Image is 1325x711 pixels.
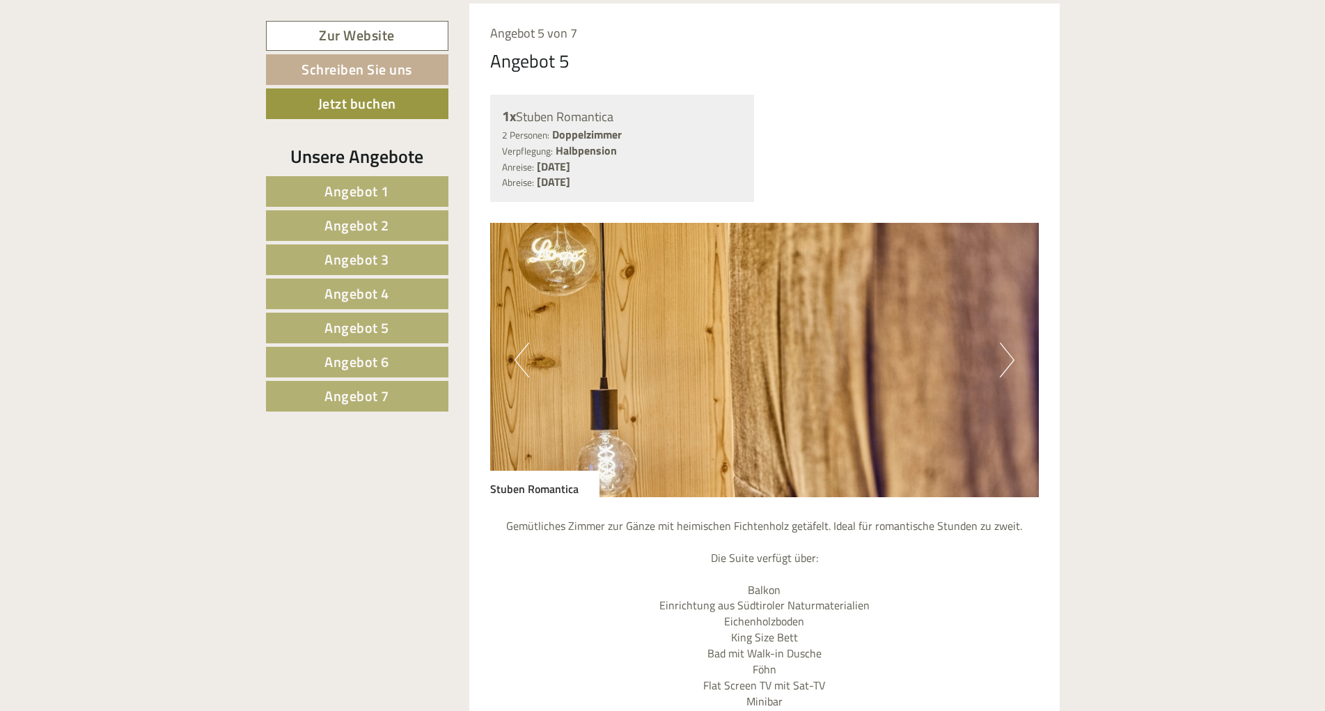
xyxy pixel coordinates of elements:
[324,385,389,407] span: Angebot 7
[502,107,742,127] div: Stuben Romantica
[537,158,570,175] b: [DATE]
[266,54,448,85] a: Schreiben Sie uns
[266,143,448,169] div: Unsere Angebote
[324,317,389,338] span: Angebot 5
[537,173,570,190] b: [DATE]
[515,343,529,377] button: Previous
[324,351,389,373] span: Angebot 6
[490,48,570,74] div: Angebot 5
[502,160,534,174] small: Anreise:
[552,126,622,143] b: Doppelzimmer
[490,24,577,42] span: Angebot 5 von 7
[266,88,448,119] a: Jetzt buchen
[324,214,389,236] span: Angebot 2
[556,142,617,159] b: Halbpension
[324,283,389,304] span: Angebot 4
[324,180,389,202] span: Angebot 1
[502,144,553,158] small: Verpflegung:
[502,105,516,127] b: 1x
[1000,343,1014,377] button: Next
[502,128,549,142] small: 2 Personen:
[502,175,534,189] small: Abreise:
[266,21,448,51] a: Zur Website
[490,223,1039,497] img: image
[324,249,389,270] span: Angebot 3
[490,471,599,497] div: Stuben Romantica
